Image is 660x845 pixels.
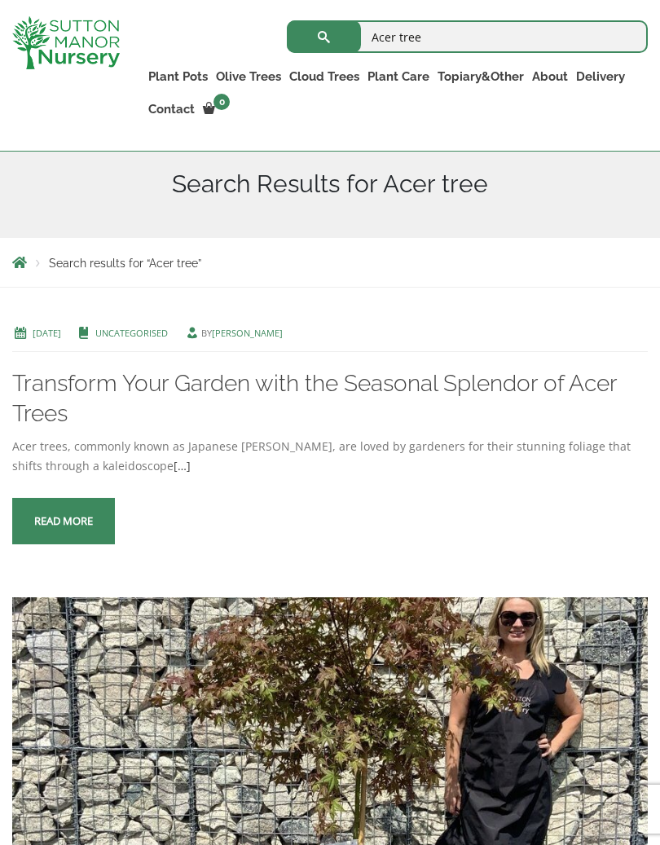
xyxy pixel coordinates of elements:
img: logo [12,16,120,69]
a: 0 [199,98,235,121]
a: [DATE] [33,327,61,339]
span: by [184,327,283,339]
a: Olive Trees [212,65,285,88]
a: Delivery [572,65,629,88]
a: Uncategorised [95,327,168,339]
span: Search results for “Acer tree” [49,257,201,270]
a: Contact [144,98,199,121]
a: […] [174,458,191,473]
a: Transform Your Garden with the Seasonal Splendor of Acer Trees [12,370,617,427]
a: Cloud Trees [285,65,363,88]
a: [PERSON_NAME] [212,327,283,339]
h1: Search Results for Acer tree [12,169,648,199]
a: Read more [12,498,115,544]
a: Plant Pots [144,65,212,88]
a: About [528,65,572,88]
a: Plant Care [363,65,433,88]
nav: Breadcrumbs [12,256,648,269]
input: Search... [287,20,648,53]
span: 0 [213,94,230,110]
div: Acer trees, commonly known as Japanese [PERSON_NAME], are loved by gardeners for their stunning f... [12,437,648,476]
a: Acer Palmatum Dissectum Garnet (Japanese Maple Tree) Beni-Maiko [12,742,648,758]
a: Topiary&Other [433,65,528,88]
